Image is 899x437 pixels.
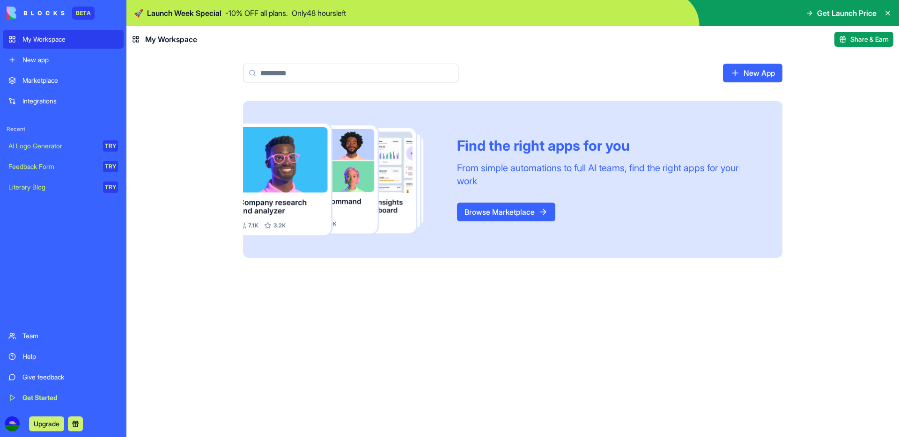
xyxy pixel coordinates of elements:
[134,7,143,19] span: 🚀
[243,124,442,235] img: Frame_181_egmpey.png
[22,35,118,44] div: My Workspace
[7,7,95,20] a: BETA
[723,64,782,82] a: New App
[457,137,760,154] div: Find the right apps for you
[5,416,20,431] img: ACg8ocJm79W7Sek-o3hbK985lLkatCF1dQ8mxD3PT5U8bvxOCR9nTDg=s96-c
[3,388,124,407] a: Get Started
[3,137,124,155] a: AI Logo GeneratorTRY
[22,96,118,106] div: Integrations
[3,368,124,386] a: Give feedback
[22,372,118,382] div: Give feedback
[457,161,760,188] div: From simple automations to full AI teams, find the right apps for your work
[147,7,221,19] span: Launch Week Special
[3,327,124,345] a: Team
[8,162,96,171] div: Feedback Form
[72,7,95,20] div: BETA
[817,7,877,19] span: Get Launch Price
[145,34,197,45] span: My Workspace
[3,157,124,176] a: Feedback FormTRY
[7,7,65,20] img: logo
[22,76,118,85] div: Marketplace
[3,30,124,49] a: My Workspace
[103,140,118,152] div: TRY
[29,416,64,431] button: Upgrade
[292,7,346,19] p: Only 48 hours left
[8,141,96,151] div: AI Logo Generator
[22,331,118,341] div: Team
[3,178,124,197] a: Literary BlogTRY
[850,35,889,44] span: Share & Earn
[3,347,124,366] a: Help
[3,51,124,69] a: New app
[22,393,118,402] div: Get Started
[834,32,893,47] button: Share & Earn
[3,71,124,90] a: Marketplace
[103,182,118,193] div: TRY
[29,419,64,428] a: Upgrade
[457,203,555,221] a: Browse Marketplace
[103,161,118,172] div: TRY
[22,55,118,65] div: New app
[3,125,124,133] span: Recent
[225,7,288,19] p: - 10 % OFF all plans.
[8,182,96,192] div: Literary Blog
[22,352,118,361] div: Help
[3,92,124,110] a: Integrations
